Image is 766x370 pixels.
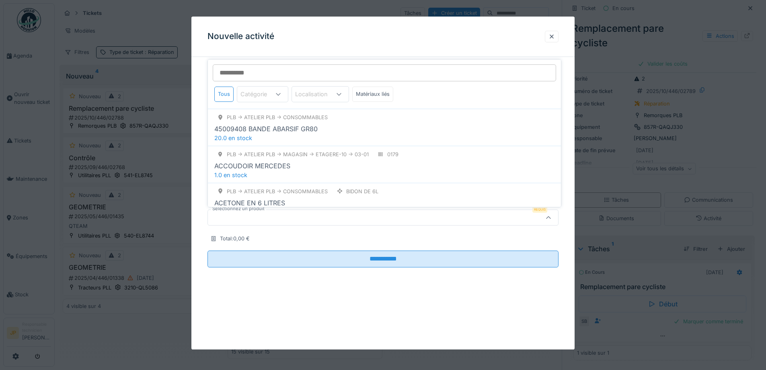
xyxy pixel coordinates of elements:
span: 20.0 en stock [214,134,252,141]
div: Total : 0,00 € [220,235,250,243]
h3: Nouvelle activité [207,31,274,41]
div: 0179 [387,151,398,158]
label: Sélectionnez un produit [211,206,266,213]
div: ACCOUDOIR MERCEDES [214,161,290,171]
div: PLB -> Atelier PLB -> MAGASIN -> ETAGERE-10 -> 03-01 [227,151,369,158]
div: Matériaux liés [352,87,393,101]
div: Tous [214,87,234,101]
div: 45009408 BANDE ABARSIF GR80 [214,124,318,134]
span: 1.0 en stock [214,172,247,178]
div: Localisation [295,90,339,99]
div: PLB -> Atelier PLB -> Consommables [227,114,328,121]
div: ACETONE EN 6 LITRES [214,198,285,208]
div: Requis [532,207,547,213]
div: Catégorie [240,90,278,99]
div: BIDON DE 6L [346,188,378,195]
div: PLB -> Atelier PLB -> Consommables [227,188,328,195]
